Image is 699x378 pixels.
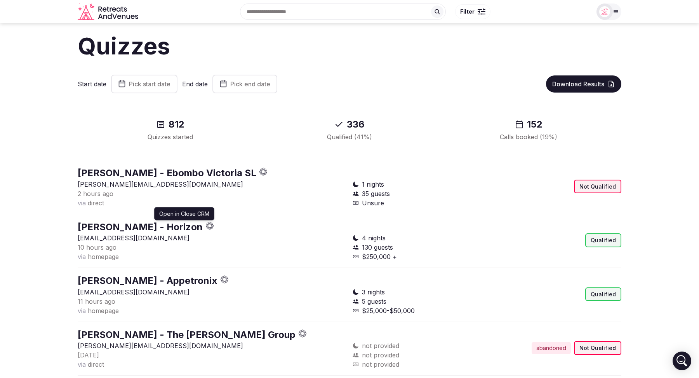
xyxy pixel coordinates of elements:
[540,133,557,141] span: ( 19 %)
[455,4,490,19] button: Filter
[90,118,250,131] div: 812
[88,253,119,261] span: homepage
[353,252,484,261] div: $250,000 +
[78,166,256,180] button: [PERSON_NAME] - Ebombo Victoria SL
[78,307,86,315] span: via
[78,275,217,286] a: [PERSON_NAME] - Appetronix
[88,360,104,368] span: direct
[78,243,116,251] span: 10 hours ago
[78,328,296,341] button: [PERSON_NAME] - The [PERSON_NAME] Group
[88,199,104,207] span: direct
[574,341,621,355] div: Not Qualified
[182,80,208,88] label: End date
[78,341,346,350] p: [PERSON_NAME][EMAIL_ADDRESS][DOMAIN_NAME]
[78,3,140,21] svg: Retreats and Venues company logo
[585,233,621,247] div: Qualified
[460,8,475,16] span: Filter
[78,220,203,234] button: [PERSON_NAME] - Horizon
[449,132,609,142] div: Calls booked
[129,80,170,88] span: Pick start date
[78,189,113,198] button: 2 hours ago
[353,198,484,208] div: Unsure
[269,132,429,142] div: Qualified
[159,210,209,217] p: Open in Close CRM
[78,80,106,88] label: Start date
[78,329,296,340] a: [PERSON_NAME] - The [PERSON_NAME] Group
[585,287,621,301] div: Qualified
[78,199,86,207] span: via
[362,189,390,198] span: 35 guests
[78,253,86,261] span: via
[78,274,217,287] button: [PERSON_NAME] - Appetronix
[78,360,86,368] span: via
[78,3,140,21] a: Visit the homepage
[546,75,621,93] button: Download Results
[362,243,393,252] span: 130 guests
[78,351,99,359] span: [DATE]
[78,243,116,252] button: 10 hours ago
[362,287,385,297] span: 3 nights
[449,118,609,131] div: 152
[353,360,484,369] div: not provided
[78,233,346,243] p: [EMAIL_ADDRESS][DOMAIN_NAME]
[552,80,604,88] span: Download Results
[78,167,256,178] a: [PERSON_NAME] - Ebombo Victoria SL
[212,75,277,93] button: Pick end date
[90,132,250,142] div: Quizzes started
[88,307,119,315] span: homepage
[230,80,270,88] span: Pick end date
[78,297,115,305] span: 11 hours ago
[574,180,621,194] div: Not Qualified
[111,75,177,93] button: Pick start date
[78,287,346,297] p: [EMAIL_ADDRESS][DOMAIN_NAME]
[78,190,113,198] span: 2 hours ago
[78,350,99,360] button: [DATE]
[673,352,691,370] div: Open Intercom Messenger
[362,233,386,243] span: 4 nights
[269,118,429,131] div: 336
[353,306,484,315] div: $25,000-$50,000
[354,133,372,141] span: ( 41 %)
[78,30,621,62] h1: Quizzes
[362,350,399,360] span: not provided
[362,297,386,306] span: 5 guests
[362,341,399,350] span: not provided
[532,342,571,354] div: abandoned
[78,180,346,189] p: [PERSON_NAME][EMAIL_ADDRESS][DOMAIN_NAME]
[78,221,203,233] a: [PERSON_NAME] - Horizon
[599,6,610,17] img: Matt Grant Oakes
[362,180,384,189] span: 1 nights
[78,297,115,306] button: 11 hours ago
